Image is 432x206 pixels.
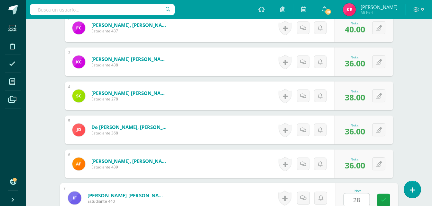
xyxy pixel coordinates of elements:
span: Estudiante 440 [87,199,167,204]
span: 10 [325,8,332,15]
img: 0f85ece97ff9286594c4eebba6104ab3.png [68,191,81,204]
a: [PERSON_NAME], [PERSON_NAME] [91,22,169,28]
span: 36.00 [345,160,365,171]
div: Nota [343,189,372,193]
span: 36.00 [345,126,365,137]
img: a9eece53ac7854780233df53745e477f.png [72,90,85,102]
a: [PERSON_NAME], [PERSON_NAME] [91,158,169,164]
img: 912b1005c542e019a191dcfc0767073d.png [72,56,85,68]
div: Nota: [345,157,365,161]
span: 36.00 [345,58,365,69]
span: Estudiante 439 [91,164,169,170]
a: [PERSON_NAME] [PERSON_NAME] [87,192,167,199]
img: 84c8664a646dcc57e301f783726d4688.png [72,158,85,170]
img: 53b0653df24650d0d6fe32d6a9f74686.png [72,21,85,34]
img: 65fab992864c0acfeddbf2e4d5a059c9.png [72,124,85,136]
span: 40.00 [345,24,365,35]
input: Busca un usuario... [30,4,175,15]
div: Nota: [345,123,365,127]
span: Mi Perfil [361,10,398,15]
a: [PERSON_NAME] [PERSON_NAME] [91,90,169,96]
span: Estudiante 438 [91,62,169,68]
a: de [PERSON_NAME], [PERSON_NAME] [91,124,169,130]
div: Nota: [345,21,365,25]
img: 5c7b8e1c8238548934d01c0311e969bf.png [343,3,356,16]
span: Estudiante 368 [91,130,169,136]
span: Estudiante 437 [91,28,169,34]
span: [PERSON_NAME] [361,4,398,10]
div: Nota: [345,89,365,93]
div: Nota: [345,55,365,59]
a: [PERSON_NAME] [PERSON_NAME] [91,56,169,62]
span: 38.00 [345,92,365,103]
span: Estudiante 278 [91,96,169,102]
